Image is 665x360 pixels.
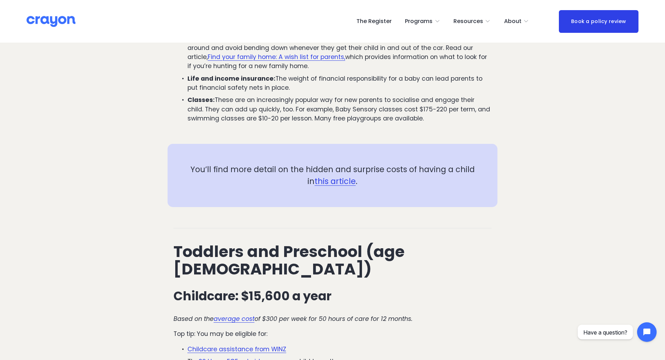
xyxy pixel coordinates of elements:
[173,289,492,303] h3: Childcare: $15,600 a year
[208,53,345,61] a: Find your family home: A wish list for parents,
[187,95,492,123] p: These are an increasingly popular way for new parents to socialise and engage their child. They c...
[254,315,413,323] em: of $300 per week for 50 hours of care for 12 months.
[405,16,440,27] a: folder dropdown
[173,329,492,338] p: Top tip: You may be eligible for:
[187,74,275,83] strong: Life and income insurance:
[453,16,491,27] a: folder dropdown
[187,164,478,187] p: You’ll find more detail on the hidden and surprise costs of having a child in .
[187,74,492,93] p: The weight of financial responsibility for a baby can lead parents to put financial safety nets i...
[405,16,433,27] span: Programs
[559,10,638,33] a: Book a policy review
[173,243,492,278] h2: Toddlers and Preschool (age [DEMOGRAPHIC_DATA])
[504,16,529,27] a: folder dropdown
[504,16,522,27] span: About
[315,176,356,187] a: this article
[173,315,214,323] em: Based on the
[187,25,492,71] p: new parents often want more space for their growing family or to move into a more family-friendly...
[356,16,392,27] a: The Register
[27,15,75,28] img: Crayon
[187,96,215,104] strong: Classes:
[453,16,483,27] span: Resources
[187,345,286,353] a: Childcare assistance from WINZ
[214,315,254,323] a: average cost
